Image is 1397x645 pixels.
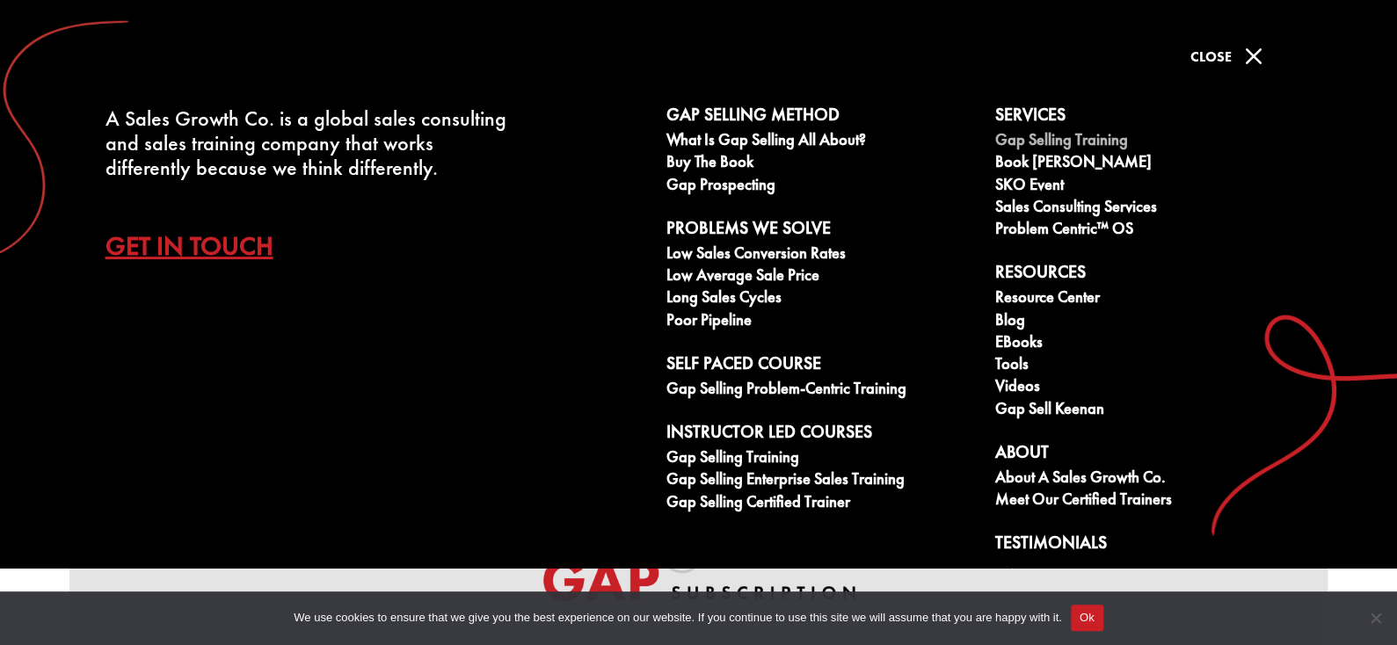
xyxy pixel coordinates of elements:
a: Buy The Book [666,153,975,175]
button: Ok [1071,605,1103,631]
a: Low Average Sale Price [666,266,975,288]
a: Problems We Solve [666,218,975,244]
a: Testimonials [994,533,1303,559]
a: Gap Selling Method [666,105,975,131]
a: Sales Consulting Services [994,198,1303,220]
a: What is Gap Selling all about? [666,131,975,153]
a: SKO Event [994,176,1303,198]
span: M [1236,39,1271,74]
a: Gap Selling Certified Trainer [666,493,975,515]
a: eBooks [994,333,1303,355]
a: Low Sales Conversion Rates [666,244,975,266]
a: Resources [994,262,1303,288]
a: Tools [994,355,1303,377]
div: A Sales Growth Co. is a global sales consulting and sales training company that works differently... [105,106,516,180]
a: Self Paced Course [666,353,975,380]
a: Instructor Led Courses [666,422,975,448]
a: Services [994,105,1303,131]
a: Gap Sell Keenan [994,400,1303,422]
a: Problem Centric™ OS [994,220,1303,242]
a: Poor Pipeline [666,311,975,333]
a: Gap Selling Training [666,448,975,470]
img: Gap Subscription [541,533,857,619]
a: About [994,442,1303,468]
a: Long Sales Cycles [666,288,975,310]
a: Blog [994,311,1303,333]
a: Gap Selling Problem-Centric Training [666,380,975,402]
span: No [1366,609,1384,627]
a: Videos [994,377,1303,399]
span: Close [1190,47,1232,66]
a: Resource Center [994,288,1303,310]
a: Gap Prospecting [666,176,975,198]
a: Gap Selling Training [994,131,1303,153]
a: About A Sales Growth Co. [994,468,1303,490]
a: Gap Selling Enterprise Sales Training [666,470,975,492]
a: Get In Touch [105,215,299,277]
a: Book [PERSON_NAME] [994,153,1303,175]
span: We use cookies to ensure that we give you the best experience on our website. If you continue to ... [294,609,1061,627]
a: Swag [994,566,1303,592]
a: Meet our Certified Trainers [994,490,1303,512]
